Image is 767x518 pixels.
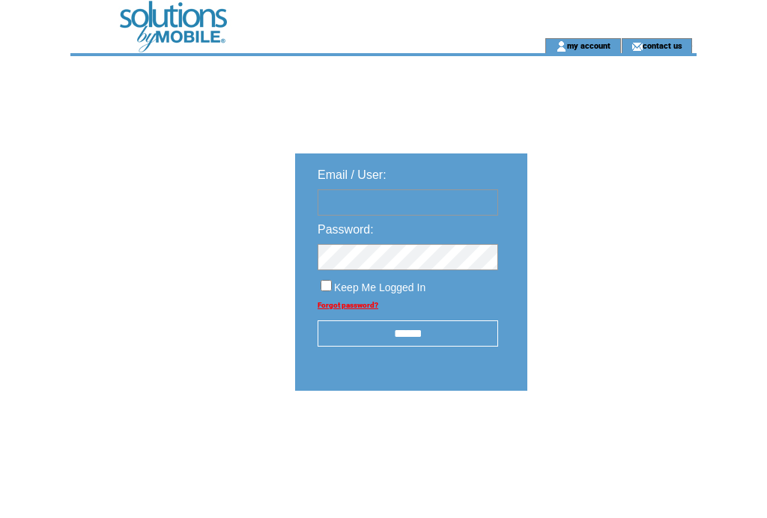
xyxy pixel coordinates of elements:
[318,301,378,309] a: Forgot password?
[567,40,610,50] a: my account
[631,40,643,52] img: contact_us_icon.gif;jsessionid=8BEED99687619F7533E9E07AED6C60BA
[556,40,567,52] img: account_icon.gif;jsessionid=8BEED99687619F7533E9E07AED6C60BA
[318,223,374,236] span: Password:
[318,168,386,181] span: Email / User:
[571,428,646,447] img: transparent.png;jsessionid=8BEED99687619F7533E9E07AED6C60BA
[334,281,425,293] span: Keep Me Logged In
[643,40,682,50] a: contact us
